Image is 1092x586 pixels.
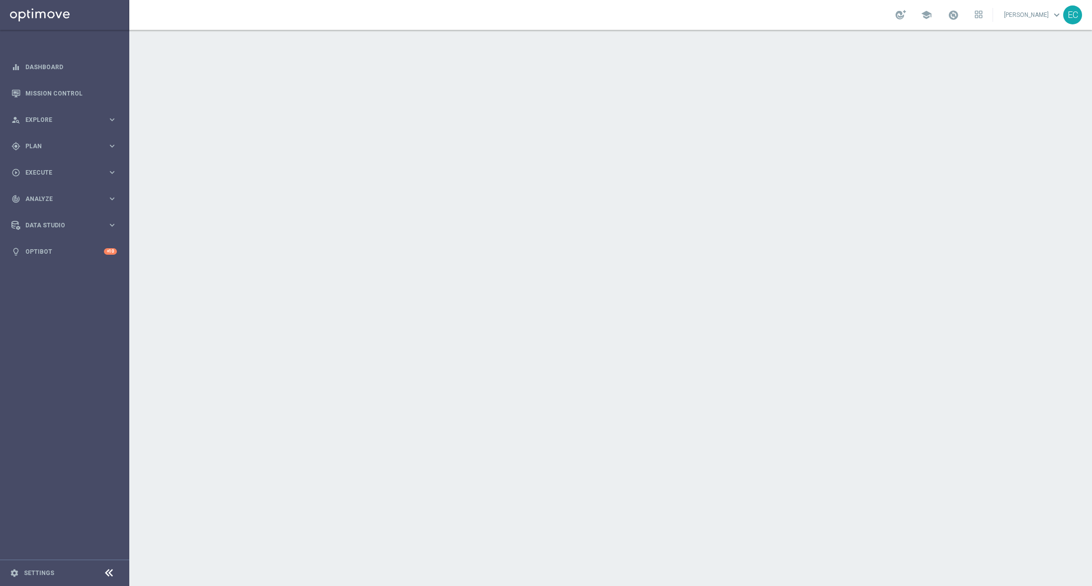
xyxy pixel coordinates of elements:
[11,142,107,151] div: Plan
[11,115,20,124] i: person_search
[11,238,117,265] div: Optibot
[11,90,117,98] button: Mission Control
[1051,9,1062,20] span: keyboard_arrow_down
[11,80,117,106] div: Mission Control
[107,115,117,124] i: keyboard_arrow_right
[11,248,117,256] button: lightbulb Optibot +10
[11,195,20,203] i: track_changes
[1063,5,1082,24] div: EC
[25,143,107,149] span: Plan
[11,221,117,229] button: Data Studio keyboard_arrow_right
[11,168,107,177] div: Execute
[107,141,117,151] i: keyboard_arrow_right
[25,117,107,123] span: Explore
[921,9,932,20] span: school
[25,238,104,265] a: Optibot
[11,168,20,177] i: play_circle_outline
[25,170,107,176] span: Execute
[11,247,20,256] i: lightbulb
[104,248,117,255] div: +10
[11,116,117,124] button: person_search Explore keyboard_arrow_right
[1003,7,1063,22] a: [PERSON_NAME]keyboard_arrow_down
[11,63,20,72] i: equalizer
[25,196,107,202] span: Analyze
[11,142,117,150] button: gps_fixed Plan keyboard_arrow_right
[11,63,117,71] button: equalizer Dashboard
[11,115,107,124] div: Explore
[107,220,117,230] i: keyboard_arrow_right
[11,54,117,80] div: Dashboard
[11,195,107,203] div: Analyze
[107,194,117,203] i: keyboard_arrow_right
[11,142,20,151] i: gps_fixed
[11,195,117,203] button: track_changes Analyze keyboard_arrow_right
[24,570,54,576] a: Settings
[25,80,117,106] a: Mission Control
[11,169,117,177] button: play_circle_outline Execute keyboard_arrow_right
[107,168,117,177] i: keyboard_arrow_right
[25,54,117,80] a: Dashboard
[25,222,107,228] span: Data Studio
[11,221,107,230] div: Data Studio
[10,569,19,578] i: settings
